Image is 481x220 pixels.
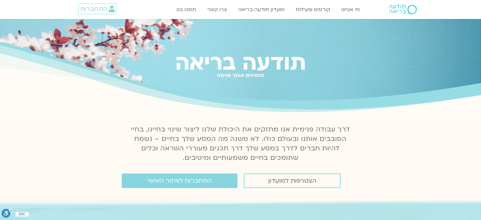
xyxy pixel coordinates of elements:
[148,177,212,184] span: התחברות לאיזור האישי
[244,173,341,188] a: הצטרפות למועדון
[293,3,333,16] a: קורסים ופעילות
[204,3,230,16] a: צרו קשר
[80,5,107,12] span: התחברות
[173,3,199,16] a: תמכו בנו
[235,3,288,16] a: מועדון תודעה בריאה
[268,177,316,184] span: הצטרפות למועדון
[78,3,117,14] a: התחברות
[122,173,237,188] a: התחברות לאיזור האישי
[127,125,354,163] p: דרך עבודה פנימית אנו מחזקים את היכולת שלנו ליצור שינוי בחיינו, בחיי הסובבים אותנו ובעולם כולו. לא...
[389,5,417,14] img: תודעה בריאה
[338,3,363,16] a: מי אנחנו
